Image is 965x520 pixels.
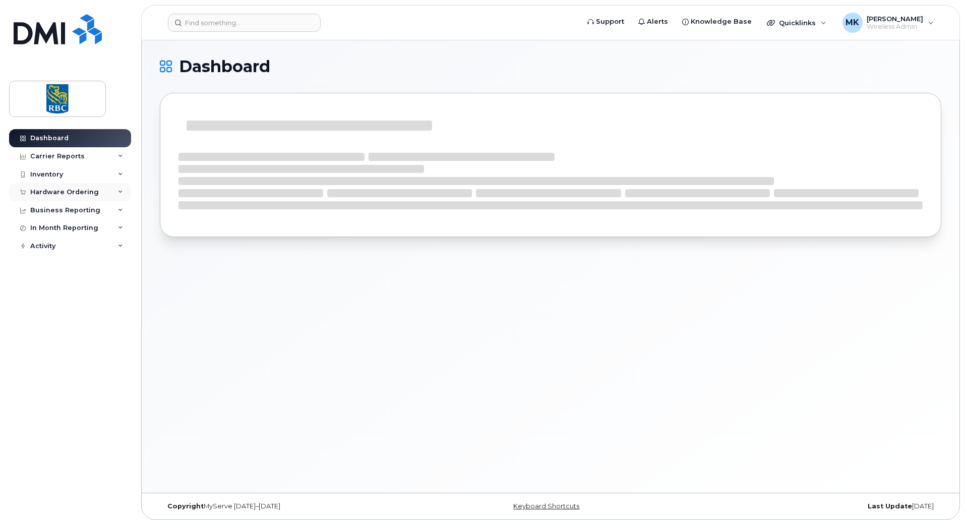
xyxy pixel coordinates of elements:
[681,502,941,510] div: [DATE]
[513,502,579,510] a: Keyboard Shortcuts
[160,502,420,510] div: MyServe [DATE]–[DATE]
[179,59,270,74] span: Dashboard
[167,502,204,510] strong: Copyright
[868,502,912,510] strong: Last Update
